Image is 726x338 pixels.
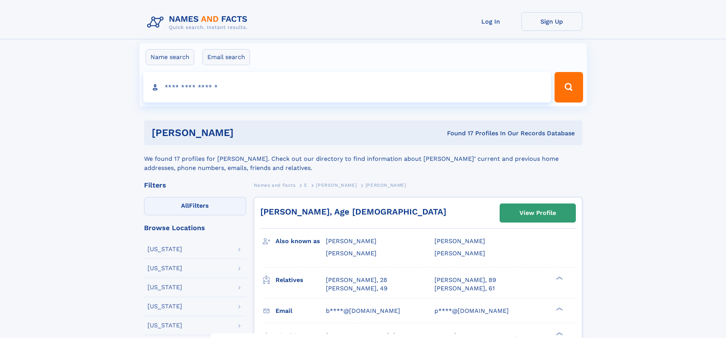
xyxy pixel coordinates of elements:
[326,237,377,245] span: [PERSON_NAME]
[434,237,485,245] span: [PERSON_NAME]
[254,180,296,190] a: Names and Facts
[202,49,250,65] label: Email search
[147,322,182,328] div: [US_STATE]
[143,72,551,103] input: search input
[365,183,406,188] span: [PERSON_NAME]
[554,331,563,336] div: ❯
[316,183,357,188] span: [PERSON_NAME]
[260,207,446,216] a: [PERSON_NAME], Age [DEMOGRAPHIC_DATA]
[519,204,556,222] div: View Profile
[460,12,521,31] a: Log In
[152,128,340,138] h1: [PERSON_NAME]
[181,202,189,209] span: All
[147,246,182,252] div: [US_STATE]
[326,284,388,293] a: [PERSON_NAME], 49
[304,180,308,190] a: E
[304,183,308,188] span: E
[434,250,485,257] span: [PERSON_NAME]
[554,276,563,280] div: ❯
[276,274,326,287] h3: Relatives
[555,72,583,103] button: Search Button
[146,49,194,65] label: Name search
[147,265,182,271] div: [US_STATE]
[316,180,357,190] a: [PERSON_NAME]
[340,129,575,138] div: Found 17 Profiles In Our Records Database
[326,250,377,257] span: [PERSON_NAME]
[500,204,575,222] a: View Profile
[144,12,254,33] img: Logo Names and Facts
[276,235,326,248] h3: Also known as
[326,276,387,284] a: [PERSON_NAME], 28
[434,276,496,284] a: [PERSON_NAME], 89
[144,182,246,189] div: Filters
[434,284,495,293] a: [PERSON_NAME], 61
[276,304,326,317] h3: Email
[521,12,582,31] a: Sign Up
[147,284,182,290] div: [US_STATE]
[144,145,582,173] div: We found 17 profiles for [PERSON_NAME]. Check out our directory to find information about [PERSON...
[554,306,563,311] div: ❯
[147,303,182,309] div: [US_STATE]
[144,224,246,231] div: Browse Locations
[144,197,246,215] label: Filters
